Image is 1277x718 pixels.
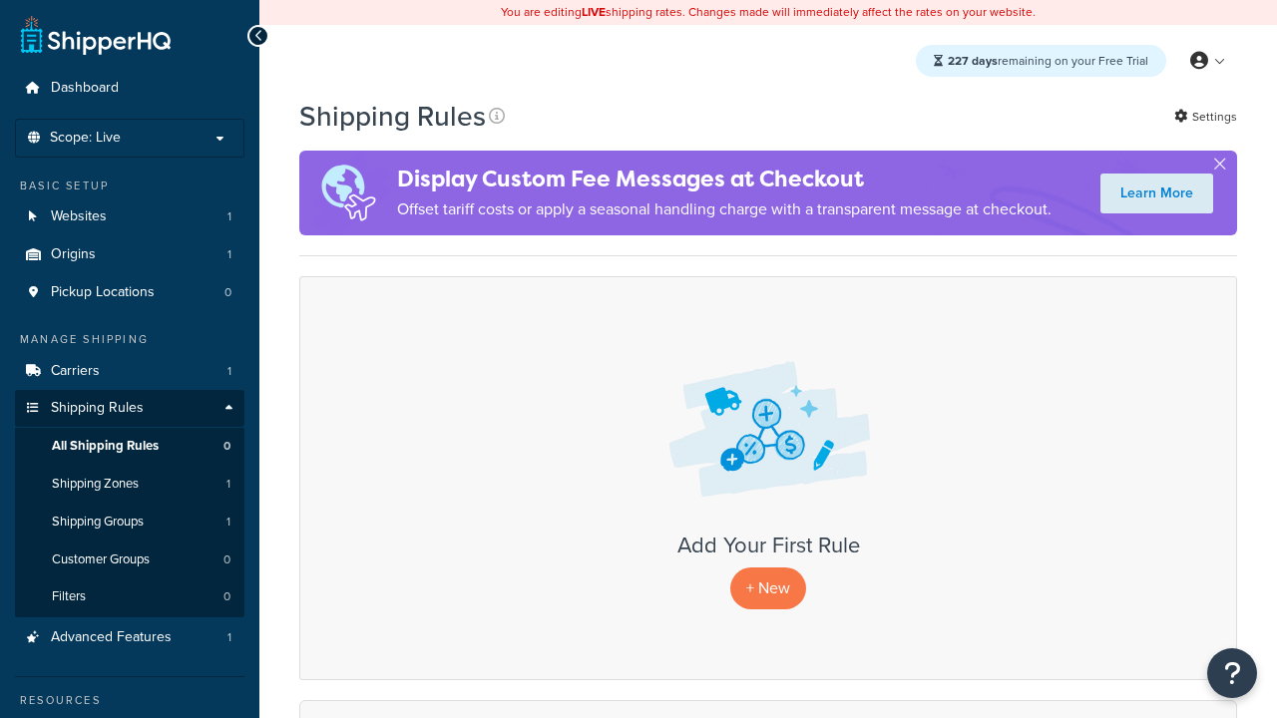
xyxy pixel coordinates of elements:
a: All Shipping Rules 0 [15,428,244,465]
a: Advanced Features 1 [15,619,244,656]
span: Pickup Locations [51,284,155,301]
h1: Shipping Rules [299,97,486,136]
a: Origins 1 [15,236,244,273]
a: Dashboard [15,70,244,107]
span: 0 [223,551,230,568]
li: Customer Groups [15,541,244,578]
div: Resources [15,692,244,709]
li: Pickup Locations [15,274,244,311]
li: Shipping Rules [15,390,244,617]
a: Pickup Locations 0 [15,274,244,311]
p: Offset tariff costs or apply a seasonal handling charge with a transparent message at checkout. [397,195,1052,223]
a: Customer Groups 0 [15,541,244,578]
a: ShipperHQ Home [21,15,171,55]
li: Shipping Zones [15,466,244,503]
span: Scope: Live [50,130,121,147]
span: Dashboard [51,80,119,97]
div: Basic Setup [15,178,244,194]
span: 0 [223,438,230,455]
a: Websites 1 [15,198,244,235]
span: 0 [224,284,231,301]
span: Origins [51,246,96,263]
span: Websites [51,208,107,225]
a: Settings [1174,103,1237,131]
a: Filters 0 [15,578,244,615]
span: 0 [223,588,230,605]
a: Shipping Groups 1 [15,504,244,540]
span: 1 [226,476,230,493]
span: Advanced Features [51,629,172,646]
strong: 227 days [948,52,998,70]
span: 1 [227,208,231,225]
span: 1 [227,629,231,646]
span: Shipping Rules [51,400,144,417]
li: Origins [15,236,244,273]
li: Filters [15,578,244,615]
button: Open Resource Center [1207,648,1257,698]
b: LIVE [582,3,606,21]
span: 1 [227,246,231,263]
span: 1 [227,363,231,380]
li: Advanced Features [15,619,244,656]
span: Carriers [51,363,100,380]
span: 1 [226,514,230,531]
img: duties-banner-06bc72dcb5fe05cb3f9472aba00be2ae8eb53ab6f0d8bb03d382ba314ac3c341.png [299,151,397,235]
li: Websites [15,198,244,235]
h4: Display Custom Fee Messages at Checkout [397,163,1052,195]
li: Shipping Groups [15,504,244,540]
a: Carriers 1 [15,353,244,390]
li: All Shipping Rules [15,428,244,465]
a: Shipping Rules [15,390,244,427]
span: Customer Groups [52,551,150,568]
h3: Add Your First Rule [320,534,1216,557]
a: Shipping Zones 1 [15,466,244,503]
span: Shipping Groups [52,514,144,531]
span: All Shipping Rules [52,438,159,455]
p: + New [730,567,806,608]
li: Carriers [15,353,244,390]
div: Manage Shipping [15,331,244,348]
div: remaining on your Free Trial [916,45,1166,77]
span: Filters [52,588,86,605]
a: Learn More [1100,174,1213,213]
span: Shipping Zones [52,476,139,493]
